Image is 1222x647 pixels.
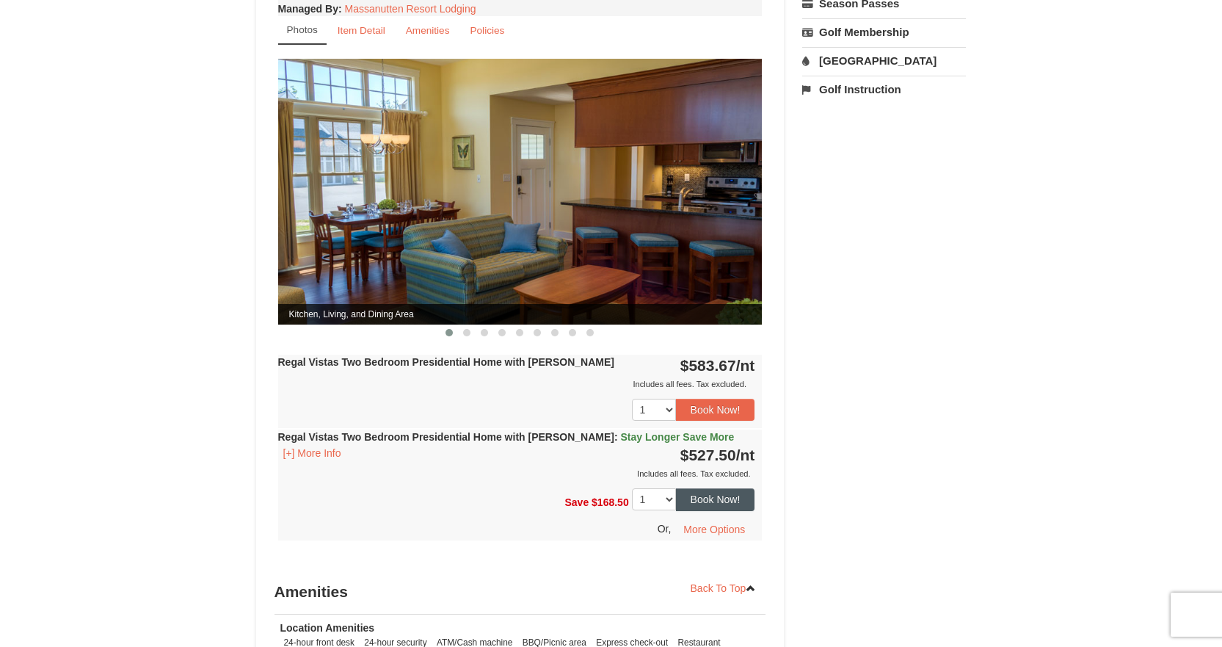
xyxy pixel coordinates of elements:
a: Back To Top [681,577,766,599]
a: Massanutten Resort Lodging [345,3,476,15]
button: [+] More Info [278,445,346,461]
button: Book Now! [676,399,755,421]
span: $527.50 [680,447,736,463]
span: /nt [736,447,755,463]
span: Kitchen, Living, and Dining Area [278,304,763,325]
span: Or, [658,522,672,534]
a: [GEOGRAPHIC_DATA] [802,47,966,74]
button: Book Now! [676,488,755,510]
small: Item Detail [338,25,385,36]
div: Includes all fees. Tax excluded. [278,466,755,481]
a: Policies [460,16,514,45]
img: Kitchen, Living, and Dining Area [278,59,763,324]
span: Managed By [278,3,338,15]
span: $168.50 [592,496,629,508]
div: Includes all fees. Tax excluded. [278,377,755,391]
strong: Regal Vistas Two Bedroom Presidential Home with [PERSON_NAME] [278,356,614,368]
strong: Regal Vistas Two Bedroom Presidential Home with [PERSON_NAME] [278,431,735,443]
small: Policies [470,25,504,36]
strong: : [278,3,342,15]
a: Golf Membership [802,18,966,46]
a: Golf Instruction [802,76,966,103]
span: /nt [736,357,755,374]
span: Save [564,496,589,508]
a: Photos [278,16,327,45]
span: Stay Longer Save More [621,431,735,443]
small: Photos [287,24,318,35]
a: Item Detail [328,16,395,45]
span: : [614,431,618,443]
strong: Location Amenities [280,622,375,634]
strong: $583.67 [680,357,755,374]
h3: Amenities [274,577,766,607]
a: Amenities [396,16,459,45]
small: Amenities [406,25,450,36]
button: More Options [674,518,754,541]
